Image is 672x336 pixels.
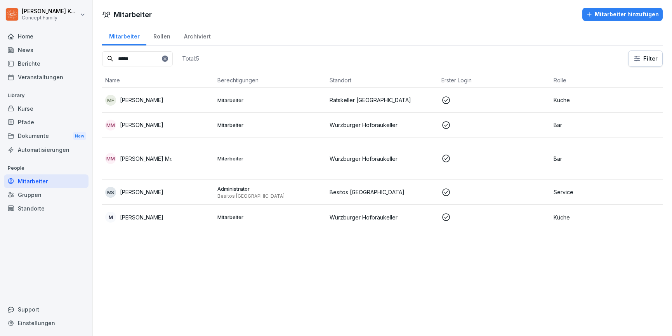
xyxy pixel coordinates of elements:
p: Küche [554,213,660,221]
a: Veranstaltungen [4,70,89,84]
button: Filter [629,51,662,66]
p: [PERSON_NAME] [120,188,163,196]
a: DokumenteNew [4,129,89,143]
p: Mitarbeiter [217,122,323,129]
button: Mitarbeiter hinzufügen [582,8,663,21]
p: Mitarbeiter [217,155,323,162]
p: Würzburger Hofbräukeller [330,155,436,163]
p: [PERSON_NAME] [120,96,163,104]
a: Pfade [4,115,89,129]
a: Gruppen [4,188,89,202]
th: Berechtigungen [214,73,326,88]
p: People [4,162,89,174]
a: Berichte [4,57,89,70]
p: Würzburger Hofbräukeller [330,213,436,221]
p: Administrator [217,185,323,192]
a: Home [4,30,89,43]
a: Rollen [146,26,177,45]
div: M [105,212,116,223]
h1: Mitarbeiter [114,9,152,20]
th: Rolle [550,73,663,88]
a: Mitarbeiter [102,26,146,45]
p: [PERSON_NAME] [120,121,163,129]
div: New [73,132,86,141]
p: Bar [554,121,660,129]
div: Filter [633,55,658,63]
p: Mitarbeiter [217,97,323,104]
p: Ratskeller [GEOGRAPHIC_DATA] [330,96,436,104]
div: MS [105,187,116,198]
div: MM [105,120,116,131]
div: Dokumente [4,129,89,143]
p: [PERSON_NAME] [120,213,163,221]
th: Name [102,73,214,88]
p: Total: 5 [182,55,199,62]
p: Library [4,89,89,102]
a: Einstellungen [4,316,89,330]
p: Würzburger Hofbräukeller [330,121,436,129]
a: Archiviert [177,26,217,45]
div: Support [4,303,89,316]
a: News [4,43,89,57]
a: Standorte [4,202,89,215]
div: Mitarbeiter hinzufügen [586,10,659,19]
p: Bar [554,155,660,163]
div: MM [105,153,116,164]
p: Service [554,188,660,196]
p: Mitarbeiter [217,214,323,221]
th: Standort [326,73,439,88]
p: Besitos [GEOGRAPHIC_DATA] [217,193,323,199]
p: Concept Family [22,15,78,21]
p: Küche [554,96,660,104]
p: [PERSON_NAME] Mr. [120,155,172,163]
th: Erster Login [438,73,550,88]
p: [PERSON_NAME] Komarov [22,8,78,15]
a: Mitarbeiter [4,174,89,188]
p: Besitos [GEOGRAPHIC_DATA] [330,188,436,196]
div: MF [105,95,116,106]
a: Kurse [4,102,89,115]
a: Automatisierungen [4,143,89,157]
